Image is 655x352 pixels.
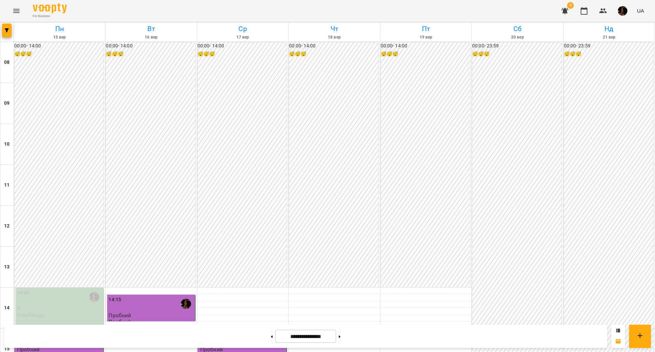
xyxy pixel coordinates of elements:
h6: 00:00 - 14:00 [198,42,287,50]
h6: Пн [15,24,104,34]
label: 14:15 [108,296,121,304]
h6: 17 вер [198,34,287,41]
p: 0 [17,306,102,311]
h6: 14 [4,304,10,312]
h6: 00:00 - 14:00 [381,42,470,50]
h6: 😴😴😴 [381,50,470,58]
img: Voopty Logo [33,3,67,13]
p: Пробний [108,319,131,325]
h6: 13 [4,263,10,271]
h6: 20 вер [473,34,562,41]
span: Пробний [108,312,131,319]
h6: 00:00 - 14:00 [14,42,104,50]
span: For Business [33,14,67,18]
img: А Катерина Халимендик [89,292,99,302]
h6: 16 вер [106,34,195,41]
h6: Нд [565,24,654,34]
h6: 00:00 - 14:00 [106,42,195,50]
h6: Пт [381,24,470,34]
label: 14:00 [17,289,30,297]
h6: 08 [4,59,10,66]
h6: 12 [4,222,10,230]
h6: 21 вер [565,34,654,41]
span: UA [637,7,644,14]
h6: 😴😴😴 [14,50,104,58]
button: Menu [8,3,25,19]
h6: 18 вер [290,34,379,41]
h6: Сб [473,24,562,34]
span: 4 [567,2,574,9]
h6: 😴😴😴 [289,50,378,58]
h6: 00:00 - 14:00 [289,42,378,50]
h6: 15 вер [15,34,104,41]
h6: 00:00 - 23:59 [472,42,562,50]
button: UA [634,4,647,17]
img: 1b79b5faa506ccfdadca416541874b02.jpg [618,6,627,16]
h6: Ср [198,24,287,34]
h6: 00:00 - 23:59 [564,42,653,50]
h6: Вт [106,24,195,34]
h6: 19 вер [381,34,470,41]
h6: 11 [4,181,10,189]
h6: 10 [4,141,10,148]
h6: 😴😴😴 [106,50,195,58]
h6: Чт [290,24,379,34]
h6: 09 [4,100,10,107]
p: Співбесіда [17,312,44,318]
h6: 😴😴😴 [198,50,287,58]
h6: 😴😴😴 [564,50,653,58]
img: А Катерина Халимендик [181,299,191,309]
h6: 😴😴😴 [472,50,562,58]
